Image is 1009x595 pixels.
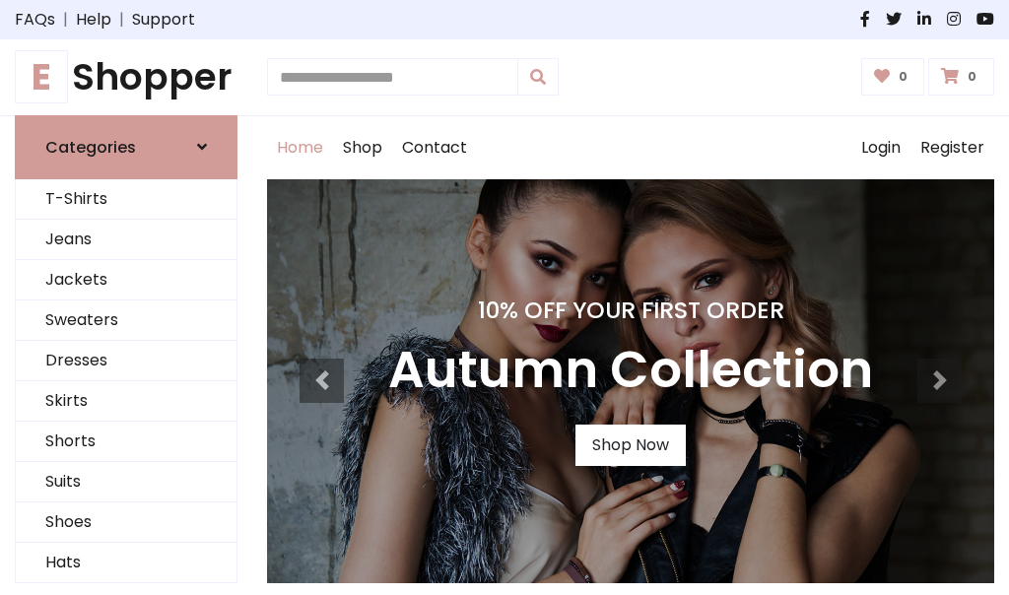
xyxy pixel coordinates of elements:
[16,381,236,422] a: Skirts
[45,138,136,157] h6: Categories
[910,116,994,179] a: Register
[333,116,392,179] a: Shop
[16,341,236,381] a: Dresses
[861,58,925,96] a: 0
[388,340,873,401] h3: Autumn Collection
[16,543,236,583] a: Hats
[575,425,686,466] a: Shop Now
[16,179,236,220] a: T-Shirts
[132,8,195,32] a: Support
[267,116,333,179] a: Home
[15,50,68,103] span: E
[15,55,237,99] h1: Shopper
[111,8,132,32] span: |
[16,462,236,502] a: Suits
[55,8,76,32] span: |
[388,297,873,324] h4: 10% Off Your First Order
[16,502,236,543] a: Shoes
[76,8,111,32] a: Help
[963,68,981,86] span: 0
[392,116,477,179] a: Contact
[15,115,237,179] a: Categories
[16,422,236,462] a: Shorts
[16,260,236,300] a: Jackets
[16,300,236,341] a: Sweaters
[15,8,55,32] a: FAQs
[16,220,236,260] a: Jeans
[15,55,237,99] a: EShopper
[928,58,994,96] a: 0
[894,68,912,86] span: 0
[851,116,910,179] a: Login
